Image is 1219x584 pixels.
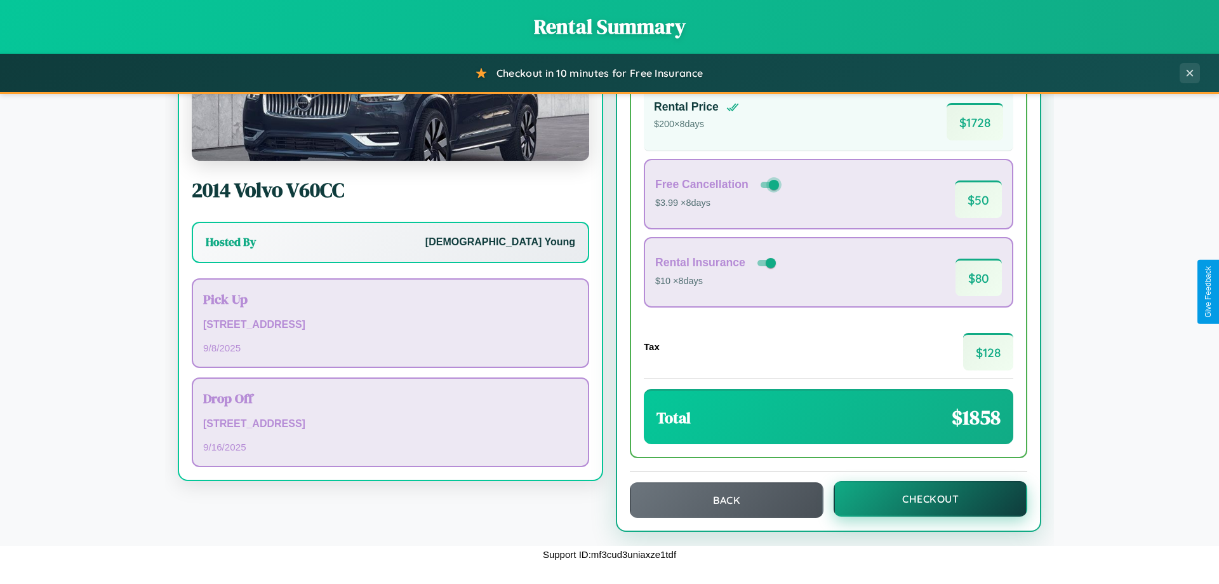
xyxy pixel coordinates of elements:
[654,100,719,114] h4: Rental Price
[203,316,578,334] p: [STREET_ADDRESS]
[630,482,823,518] button: Back
[834,481,1027,517] button: Checkout
[952,404,1001,431] span: $ 1858
[963,333,1013,370] span: $ 128
[1204,266,1213,318] div: Give Feedback
[956,259,1002,296] span: $ 80
[203,389,578,407] h3: Drop Off
[206,234,256,250] h3: Hosted By
[947,103,1003,140] span: $ 1728
[654,116,739,133] p: $ 200 × 8 days
[203,339,578,357] p: 9 / 8 / 2025
[192,34,589,161] img: Volvo V60CC
[13,13,1206,41] h1: Rental Summary
[655,256,745,269] h4: Rental Insurance
[656,407,691,428] h3: Total
[192,176,589,204] h2: 2014 Volvo V60CC
[496,67,703,79] span: Checkout in 10 minutes for Free Insurance
[644,341,660,352] h4: Tax
[203,438,578,456] p: 9 / 16 / 2025
[655,195,782,212] p: $3.99 × 8 days
[655,273,778,290] p: $10 × 8 days
[543,546,676,563] p: Support ID: mf3cud3uniaxze1tdf
[655,178,749,191] h4: Free Cancellation
[203,290,578,308] h3: Pick Up
[425,233,575,252] p: [DEMOGRAPHIC_DATA] Young
[955,180,1002,218] span: $ 50
[203,415,578,433] p: [STREET_ADDRESS]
